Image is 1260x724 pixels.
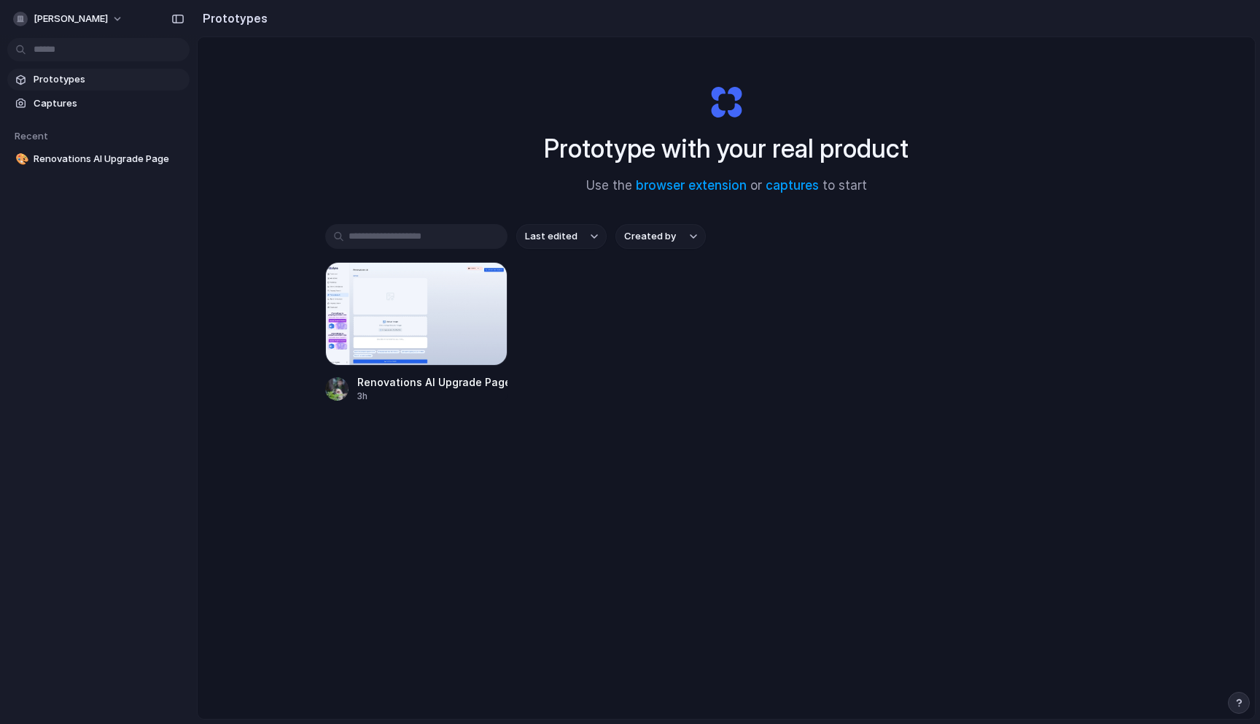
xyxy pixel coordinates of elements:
span: Last edited [525,229,577,244]
span: Captures [34,96,184,111]
span: Prototypes [34,72,184,87]
button: Last edited [516,224,607,249]
span: Recent [15,130,48,142]
button: Created by [615,224,706,249]
span: Created by [624,229,676,244]
h2: Prototypes [197,9,268,27]
span: Use the or to start [586,177,867,196]
a: browser extension [636,178,747,193]
a: Renovations AI Upgrade PageRenovations AI Upgrade Page3h [325,262,507,403]
div: 🎨 [15,151,26,168]
a: 🎨Renovations AI Upgrade Page [7,148,190,170]
span: [PERSON_NAME] [34,12,108,26]
span: Renovations AI Upgrade Page [34,152,184,166]
div: 3h [357,390,507,403]
button: 🎨 [13,152,28,166]
h1: Prototype with your real product [544,129,909,168]
div: Renovations AI Upgrade Page [357,374,507,390]
a: Captures [7,93,190,115]
button: [PERSON_NAME] [7,7,131,31]
a: Prototypes [7,69,190,90]
a: captures [766,178,819,193]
